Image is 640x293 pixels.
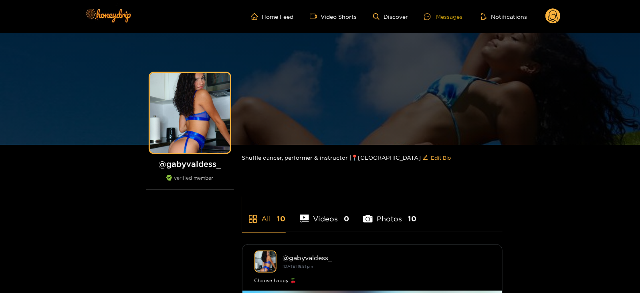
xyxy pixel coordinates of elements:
[344,214,349,224] span: 0
[283,264,313,269] small: [DATE] 16:51 pm
[242,145,503,171] div: Shuffle dancer, performer & instructor |📍[GEOGRAPHIC_DATA]⁣
[251,13,262,20] span: home
[251,13,294,20] a: Home Feed
[300,196,349,232] li: Videos
[373,13,408,20] a: Discover
[363,196,416,232] li: Photos
[248,214,258,224] span: appstore
[254,277,490,285] div: Choose happy 🍒
[421,151,453,164] button: editEdit Bio
[283,254,490,261] div: @ gabyvaldess_
[424,12,462,21] div: Messages
[408,214,416,224] span: 10
[478,12,529,20] button: Notifications
[310,13,321,20] span: video-camera
[242,196,286,232] li: All
[277,214,286,224] span: 10
[254,251,277,273] img: gabyvaldess_
[146,159,234,169] h1: @ gabyvaldess_
[431,154,451,162] span: Edit Bio
[310,13,357,20] a: Video Shorts
[423,155,428,161] span: edit
[146,175,234,190] div: verified member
